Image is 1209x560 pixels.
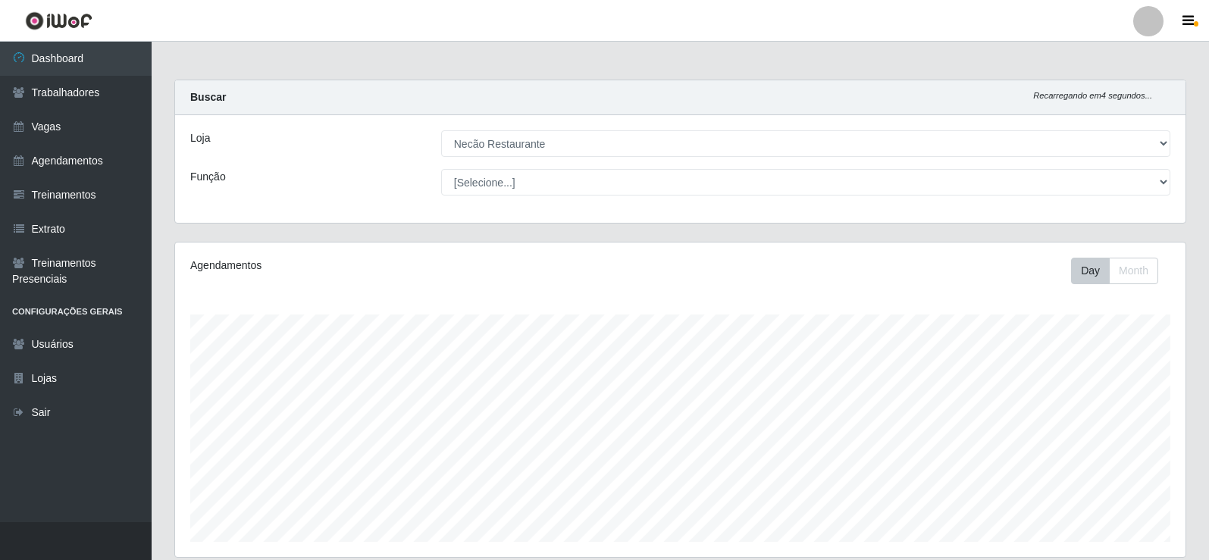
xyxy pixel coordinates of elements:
strong: Buscar [190,91,226,103]
i: Recarregando em 4 segundos... [1033,91,1152,100]
div: Agendamentos [190,258,585,274]
label: Função [190,169,226,185]
button: Month [1109,258,1158,284]
button: Day [1071,258,1110,284]
label: Loja [190,130,210,146]
div: First group [1071,258,1158,284]
div: Toolbar with button groups [1071,258,1170,284]
img: CoreUI Logo [25,11,92,30]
